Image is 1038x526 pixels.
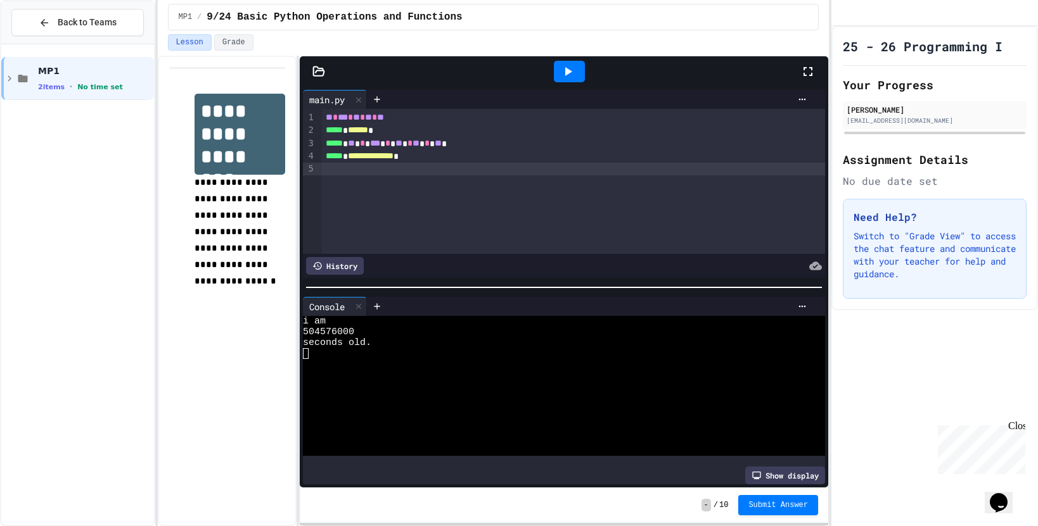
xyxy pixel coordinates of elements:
div: 5 [303,163,316,175]
div: main.py [303,93,351,106]
div: 1 [303,111,316,124]
div: 2 [303,124,316,137]
h3: Need Help? [854,210,1016,225]
div: main.py [303,90,367,109]
div: 3 [303,137,316,150]
span: - [702,499,711,511]
span: 2 items [38,83,65,91]
div: Chat with us now!Close [5,5,87,80]
button: Submit Answer [738,495,818,515]
span: / [197,12,202,22]
span: Submit Answer [748,500,808,510]
button: Grade [214,34,253,51]
span: i am [303,316,326,327]
span: No time set [77,83,123,91]
div: History [306,257,364,275]
p: Switch to "Grade View" to access the chat feature and communicate with your teacher for help and ... [854,230,1016,280]
span: 10 [719,500,728,510]
iframe: chat widget [933,420,1025,474]
span: MP1 [38,65,151,77]
iframe: chat widget [985,475,1025,513]
span: Back to Teams [58,16,117,29]
div: Show display [745,467,825,484]
span: 504576000 [303,327,354,337]
span: 9/24 Basic Python Operations and Functions [207,9,462,25]
h2: Your Progress [843,76,1027,94]
div: Console [303,300,351,313]
h1: 25 - 26 Programming I [843,37,1003,55]
button: Back to Teams [11,9,144,36]
div: 4 [303,150,316,163]
div: [PERSON_NAME] [847,104,1023,115]
div: Console [303,297,367,316]
span: MP1 [179,12,193,22]
button: Lesson [168,34,212,51]
span: • [70,82,72,92]
div: [EMAIL_ADDRESS][DOMAIN_NAME] [847,116,1023,125]
span: / [714,500,718,510]
span: seconds old. [303,337,371,348]
h2: Assignment Details [843,151,1027,168]
div: No due date set [843,173,1027,189]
